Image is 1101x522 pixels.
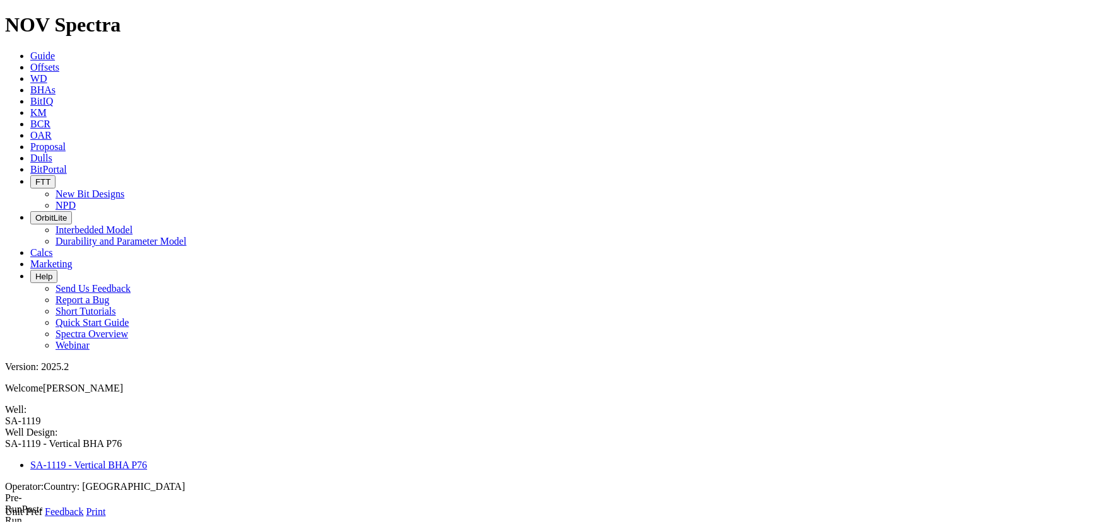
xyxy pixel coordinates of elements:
a: BCR [30,119,50,129]
p: Welcome [5,383,1096,394]
a: Durability and Parameter Model [56,236,187,246]
h1: NOV Spectra [5,13,1096,37]
a: Short Tutorials [56,306,116,316]
a: Feedback [45,506,83,517]
a: Marketing [30,258,73,269]
a: Calcs [30,247,53,258]
a: Send Us Feedback [56,283,131,294]
a: KM [30,107,47,118]
label: Pre-Run [5,492,22,514]
span: [PERSON_NAME] [43,383,123,393]
a: Interbedded Model [56,224,132,235]
span: OrbitLite [35,213,67,223]
a: BHAs [30,84,56,95]
a: Unit Pref [5,506,42,517]
a: OAR [30,130,52,141]
div: Version: 2025.2 [5,361,1096,373]
a: New Bit Designs [56,188,124,199]
a: Dulls [30,153,52,163]
button: FTT [30,175,56,188]
a: Report a Bug [56,294,109,305]
a: Quick Start Guide [56,317,129,328]
a: Guide [30,50,55,61]
a: Webinar [56,340,90,351]
a: Proposal [30,141,66,152]
span: FTT [35,177,50,187]
span: Operator: [5,481,44,492]
a: Offsets [30,62,59,72]
span: SA-1119 - Vertical BHA P76 [5,438,122,449]
span: Help [35,272,52,281]
span: SA-1119 [5,415,41,426]
a: SA-1119 - Vertical BHA P76 [30,460,147,470]
span: Country: [GEOGRAPHIC_DATA] [44,481,185,492]
a: BitIQ [30,96,53,107]
span: Well Design: [5,427,1096,471]
a: Spectra Overview [56,328,128,339]
a: NPD [56,200,76,211]
span: Well: [5,404,1096,427]
a: WD [30,73,47,84]
button: Help [30,270,57,283]
a: Print [86,506,105,517]
a: BitPortal [30,164,67,175]
button: OrbitLite [30,211,72,224]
